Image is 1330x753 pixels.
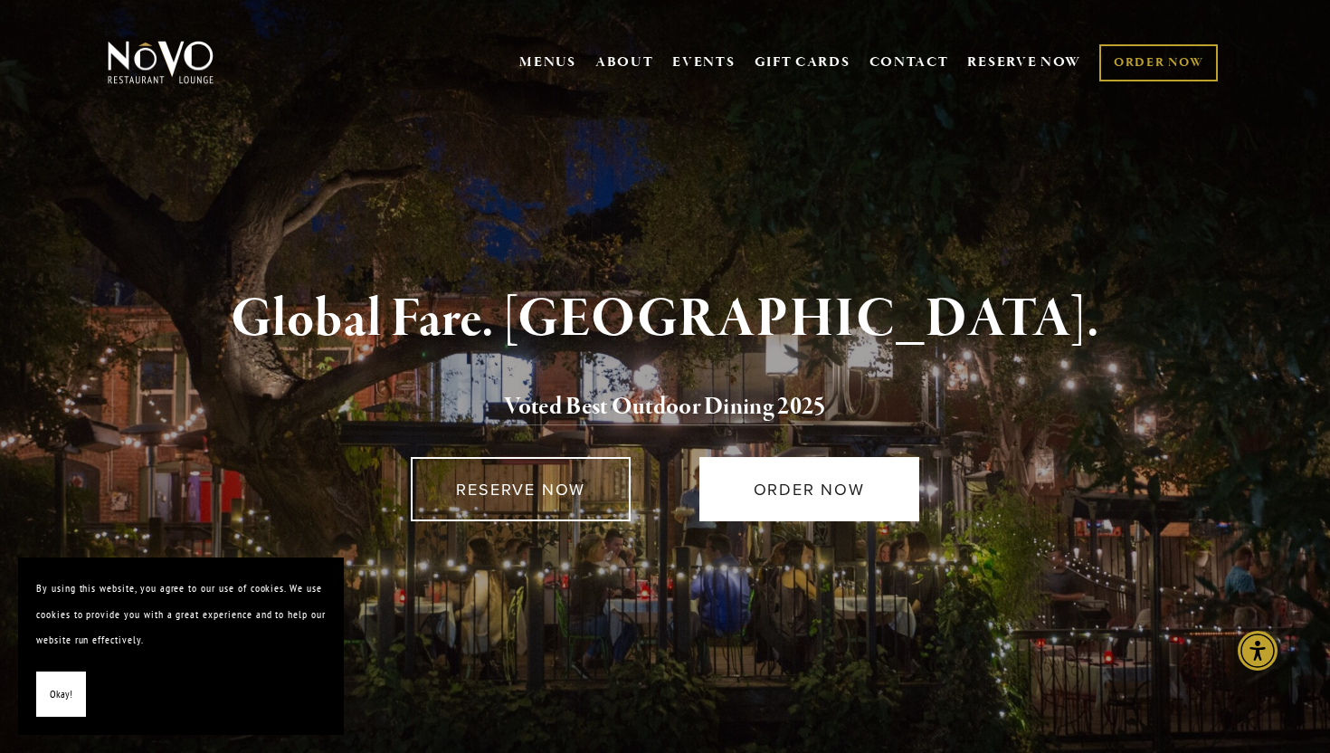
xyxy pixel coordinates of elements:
[1238,631,1278,671] div: Accessibility Menu
[50,682,72,708] span: Okay!
[699,457,919,521] a: ORDER NOW
[138,388,1192,426] h2: 5
[36,576,326,653] p: By using this website, you agree to our use of cookies. We use cookies to provide you with a grea...
[36,672,86,718] button: Okay!
[869,45,949,80] a: CONTACT
[755,45,850,80] a: GIFT CARDS
[967,45,1081,80] a: RESERVE NOW
[104,40,217,85] img: Novo Restaurant &amp; Lounge
[519,53,576,71] a: MENUS
[595,53,654,71] a: ABOUT
[18,558,344,735] section: Cookie banner
[504,391,813,425] a: Voted Best Outdoor Dining 202
[672,53,735,71] a: EVENTS
[1099,44,1218,81] a: ORDER NOW
[231,285,1098,354] strong: Global Fare. [GEOGRAPHIC_DATA].
[411,457,631,521] a: RESERVE NOW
